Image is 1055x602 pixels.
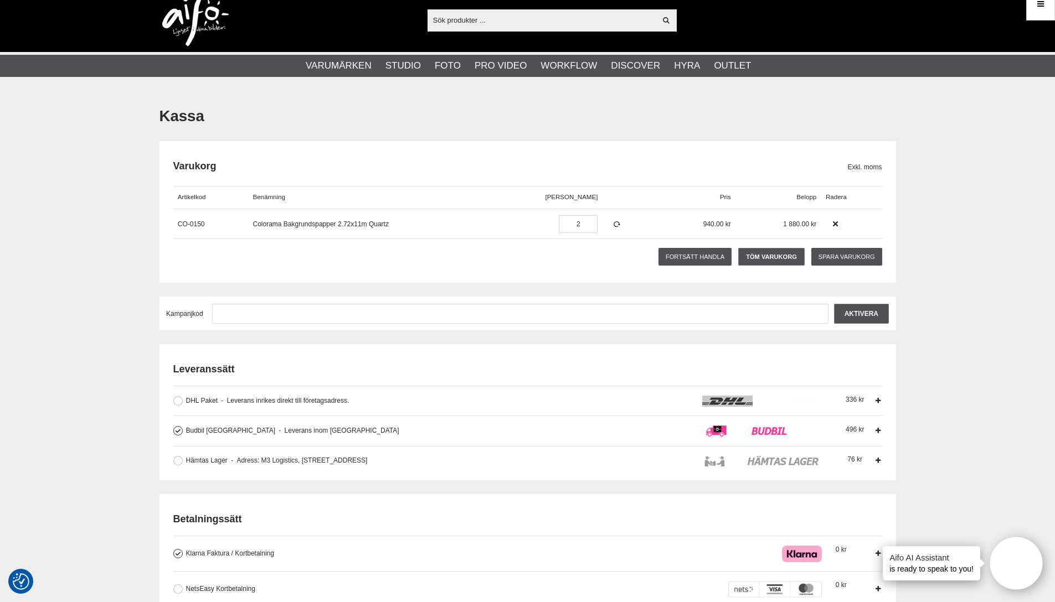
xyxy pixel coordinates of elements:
button: Samtyckesinställningar [13,572,29,591]
h1: Kassa [159,106,896,127]
h2: Varukorg [173,159,848,173]
span: 336 [846,396,864,403]
span: 496 [846,425,864,433]
span: [PERSON_NAME] [545,194,598,200]
a: CO-0150 [178,220,205,228]
a: Discover [611,59,660,73]
img: icon_dhl.png [702,396,822,407]
span: NetsEasy Kortbetalning [186,585,255,593]
span: 76 [847,455,862,463]
span: Leverans inom [GEOGRAPHIC_DATA] [279,427,399,434]
span: Klarna Faktura / Kortbetalning [186,549,274,557]
span: Radera [826,194,847,200]
span: Hämtas Lager [186,456,228,464]
span: Pris [720,194,731,200]
span: 1 880.00 [783,220,809,228]
img: Revisit consent button [13,573,29,590]
img: DIBS - Payments made easy [728,581,821,598]
a: Spara varukorg [811,248,882,266]
h2: Leveranssätt [173,362,882,376]
img: icon_lager_logo.png [702,455,822,466]
a: Studio [385,59,421,73]
span: Exkl. moms [847,162,882,172]
h4: Aifo AI Assistant [889,552,974,563]
span: Belopp [796,194,816,200]
input: Sök produkter ... [428,12,656,28]
img: icon_budbil_logo.png [702,425,822,437]
span: Benämning [253,194,285,200]
a: Varumärken [306,59,372,73]
div: is ready to speak to you! [883,546,980,580]
a: Outlet [714,59,751,73]
h2: Betalningssätt [173,512,882,526]
a: Töm varukorg [738,248,804,266]
span: Kampanjkod [166,310,203,318]
a: Fortsätt handla [658,248,732,266]
a: Foto [435,59,461,73]
img: Klarna Checkout [782,546,821,562]
span: Leverans inrikes direkt till företagsadress. [221,397,349,404]
input: Aktivera [834,304,889,324]
a: Colorama Bakgrundspapper 2.72x11m Quartz [253,220,388,228]
span: 0 [836,581,847,589]
a: Hyra [674,59,700,73]
span: 0 [836,546,847,553]
a: Workflow [541,59,597,73]
span: Artikelkod [178,194,206,200]
span: Budbil [GEOGRAPHIC_DATA] [186,427,276,434]
a: Pro Video [475,59,527,73]
span: DHL Paket [186,397,218,404]
span: Adress: M3 Logistics, [STREET_ADDRESS] [231,456,367,464]
span: 940.00 [703,220,724,228]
